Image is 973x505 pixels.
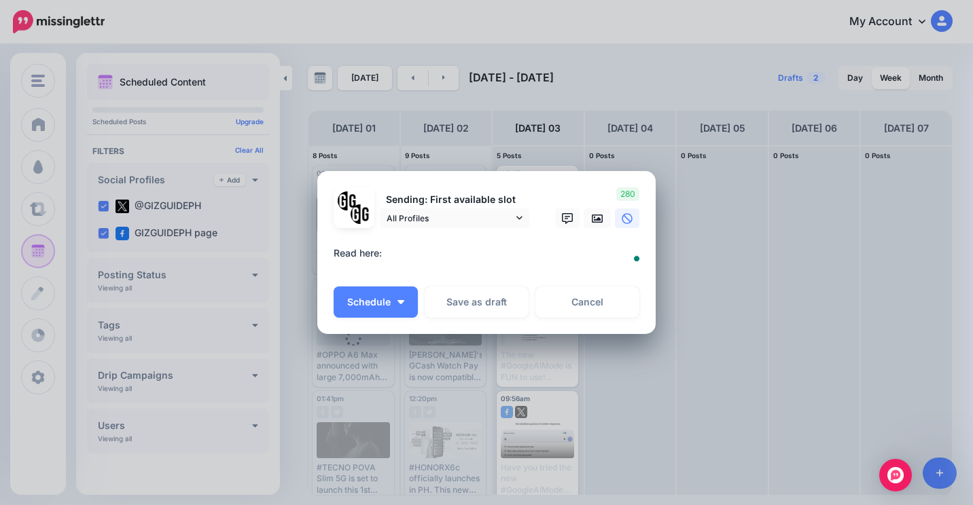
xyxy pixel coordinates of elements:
img: 353459792_649996473822713_4483302954317148903_n-bsa138318.png [338,191,357,211]
div: Open Intercom Messenger [879,459,912,491]
img: JT5sWCfR-79925.png [351,204,370,224]
span: All Profiles [387,211,513,225]
p: Sending: First available slot [380,192,529,208]
img: arrow-down-white.png [397,300,404,304]
button: Schedule [334,286,418,318]
span: 280 [616,187,639,201]
a: Cancel [535,286,639,318]
textarea: To enrich screen reader interactions, please activate Accessibility in Grammarly extension settings [334,245,646,272]
a: All Profiles [380,208,529,228]
button: Save as draft [425,286,529,318]
span: Schedule [347,297,391,307]
div: Read here: [334,245,646,261]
